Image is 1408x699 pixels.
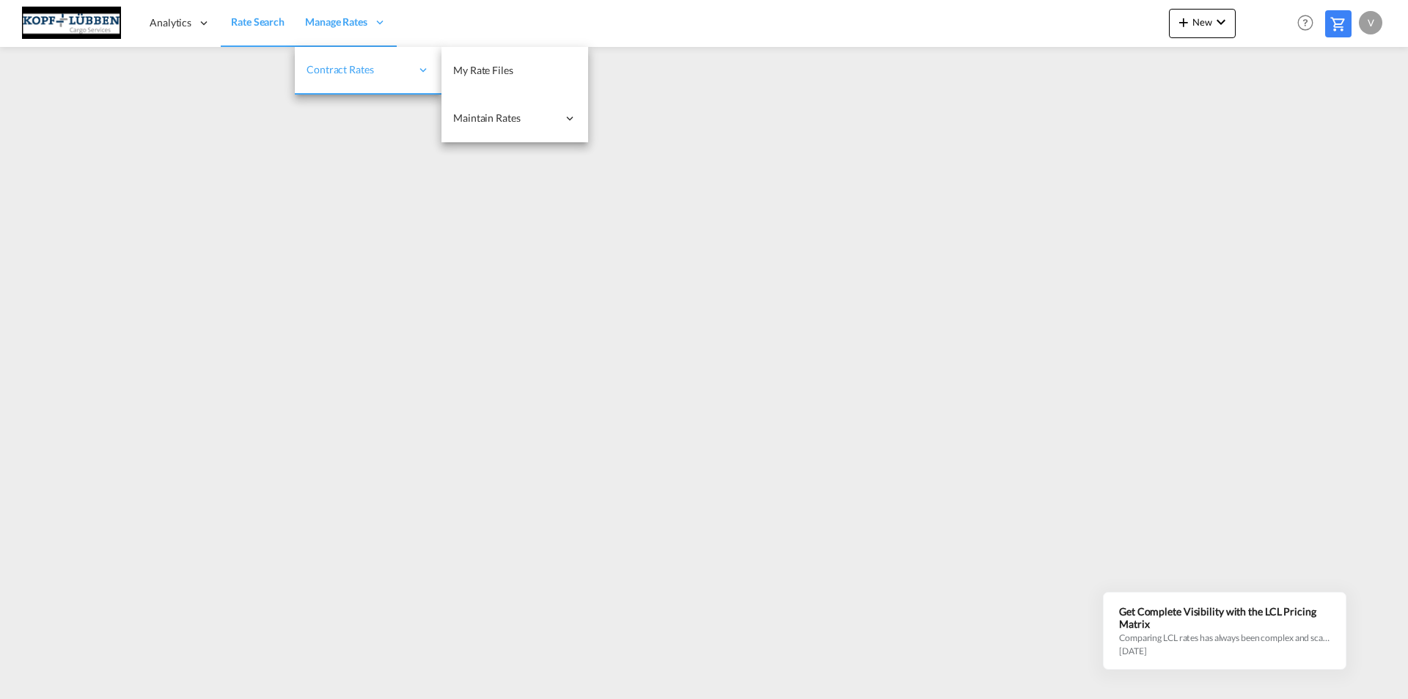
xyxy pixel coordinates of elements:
span: Manage Rates [305,15,367,29]
span: Analytics [150,15,191,30]
md-icon: icon-chevron-down [1212,13,1230,31]
div: Help [1293,10,1325,37]
a: My Rate Files [441,47,588,95]
span: Maintain Rates [453,111,557,125]
span: Contract Rates [307,62,411,77]
div: v [1359,11,1382,34]
img: 25cf3bb0aafc11ee9c4fdbd399af7748.JPG [22,7,121,40]
div: Maintain Rates [441,95,588,142]
span: Rate Search [231,15,285,28]
span: My Rate Files [453,64,513,76]
button: icon-plus 400-fgNewicon-chevron-down [1169,9,1236,38]
div: Contract Rates [295,47,441,95]
md-icon: icon-plus 400-fg [1175,13,1192,31]
span: Help [1293,10,1318,35]
span: New [1175,16,1230,28]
